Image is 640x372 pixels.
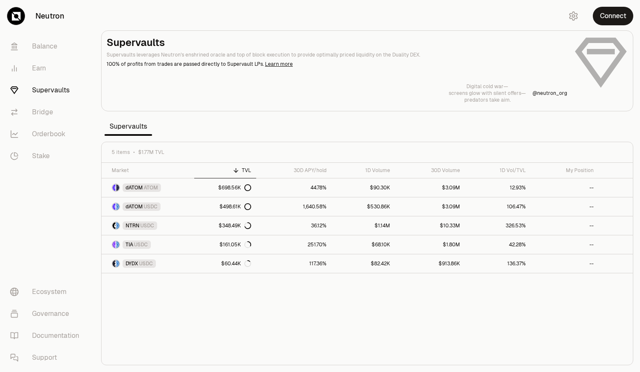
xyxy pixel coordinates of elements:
a: Supervaults [3,79,91,101]
span: ATOM [144,184,158,191]
a: $10.33M [395,216,465,235]
img: DYDX Logo [112,260,115,267]
a: $1.14M [332,216,395,235]
a: $348.49K [194,216,256,235]
div: $698.56K [218,184,251,191]
h2: Supervaults [107,36,567,49]
span: TIA [126,241,133,248]
img: dATOM Logo [112,203,115,210]
a: 1,640.58% [256,197,332,216]
a: 136.37% [465,254,531,273]
p: screens glow with silent offers— [449,90,526,97]
p: @ neutron_org [533,90,567,97]
div: 1D Volume [337,167,390,174]
a: 36.12% [256,216,332,235]
a: -- [531,178,599,197]
a: TIA LogoUSDC LogoTIAUSDC [102,235,194,254]
a: 326.53% [465,216,531,235]
a: NTRN LogoUSDC LogoNTRNUSDC [102,216,194,235]
a: $913.86K [395,254,465,273]
a: Orderbook [3,123,91,145]
a: $68.10K [332,235,395,254]
span: USDC [140,222,154,229]
a: Documentation [3,325,91,347]
a: 106.47% [465,197,531,216]
img: NTRN Logo [112,222,115,229]
a: $698.56K [194,178,256,197]
div: 1D Vol/TVL [470,167,526,174]
div: TVL [199,167,251,174]
span: 5 items [112,149,130,156]
a: $60.44K [194,254,256,273]
p: Digital cold war— [449,83,526,90]
img: TIA Logo [112,241,115,248]
span: DYDX [126,260,138,267]
a: Digital cold war—screens glow with silent offers—predators take aim. [449,83,526,103]
a: -- [531,254,599,273]
a: $82.42K [332,254,395,273]
a: Governance [3,303,91,325]
img: ATOM Logo [116,184,119,191]
a: -- [531,235,599,254]
p: 100% of profits from trades are passed directly to Supervault LPs. [107,60,567,68]
span: NTRN [126,222,139,229]
a: 251.70% [256,235,332,254]
a: $161.05K [194,235,256,254]
a: $3.09M [395,197,465,216]
div: 30D Volume [400,167,460,174]
a: Stake [3,145,91,167]
a: 12.93% [465,178,531,197]
div: $161.05K [220,241,251,248]
a: 44.78% [256,178,332,197]
img: USDC Logo [116,260,119,267]
a: Balance [3,35,91,57]
p: Supervaults leverages Neutron's enshrined oracle and top of block execution to provide optimally ... [107,51,567,59]
span: dATOM [126,184,143,191]
a: $530.86K [332,197,395,216]
img: USDC Logo [116,203,119,210]
img: USDC Logo [116,222,119,229]
span: USDC [139,260,153,267]
div: $348.49K [219,222,251,229]
a: dATOM LogoATOM LogodATOMATOM [102,178,194,197]
a: Bridge [3,101,91,123]
a: $3.09M [395,178,465,197]
span: USDC [134,241,148,248]
a: Support [3,347,91,369]
span: Supervaults [104,118,152,135]
button: Connect [593,7,633,25]
img: USDC Logo [116,241,119,248]
a: Earn [3,57,91,79]
a: 42.28% [465,235,531,254]
a: -- [531,197,599,216]
a: 117.36% [256,254,332,273]
a: Ecosystem [3,281,91,303]
a: Learn more [265,61,293,67]
a: $498.61K [194,197,256,216]
p: predators take aim. [449,97,526,103]
div: Market [112,167,189,174]
span: USDC [144,203,158,210]
div: $498.61K [220,203,251,210]
span: dATOM [126,203,143,210]
a: @neutron_org [533,90,567,97]
a: DYDX LogoUSDC LogoDYDXUSDC [102,254,194,273]
div: My Position [536,167,594,174]
img: dATOM Logo [112,184,115,191]
div: 30D APY/hold [261,167,327,174]
a: $90.30K [332,178,395,197]
a: $1.80M [395,235,465,254]
a: dATOM LogoUSDC LogodATOMUSDC [102,197,194,216]
div: $60.44K [221,260,251,267]
span: $1.77M TVL [138,149,164,156]
a: -- [531,216,599,235]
